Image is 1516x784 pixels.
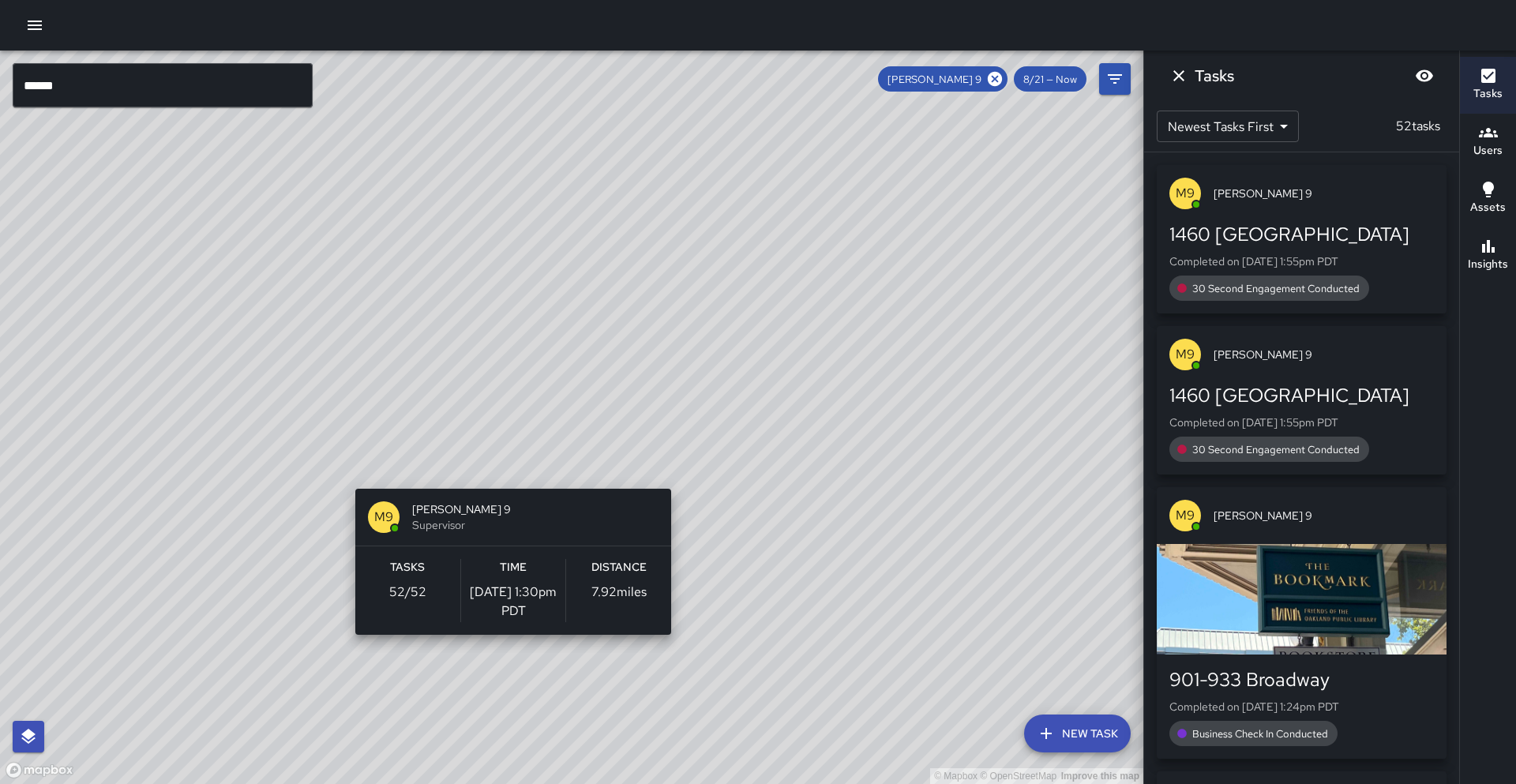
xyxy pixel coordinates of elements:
[1176,506,1195,525] p: M9
[1183,727,1338,741] span: Business Check In Conducted
[1157,165,1447,313] button: M9[PERSON_NAME] 91460 [GEOGRAPHIC_DATA]Completed on [DATE] 1:55pm PDT30 Second Engagement Conducted
[1460,171,1516,227] button: Assets
[1470,199,1506,216] h6: Assets
[1157,326,1447,475] button: M9[PERSON_NAME] 91460 [GEOGRAPHIC_DATA]Completed on [DATE] 1:55pm PDT30 Second Engagement Conducted
[1176,184,1195,203] p: M9
[1214,186,1434,201] span: [PERSON_NAME] 9
[1169,667,1434,692] div: 901-933 Broadway
[355,489,671,635] button: M9[PERSON_NAME] 9SupervisorTasks52/52Time[DATE] 1:30pm PDTDistance7.92miles
[412,501,659,517] span: [PERSON_NAME] 9
[1473,142,1503,159] h6: Users
[1169,383,1434,408] div: 1460 [GEOGRAPHIC_DATA]
[591,559,647,576] h6: Distance
[1460,57,1516,114] button: Tasks
[1014,73,1086,86] span: 8/21 — Now
[1460,114,1516,171] button: Users
[1099,63,1131,95] button: Filters
[1163,60,1195,92] button: Dismiss
[1169,253,1434,269] p: Completed on [DATE] 1:55pm PDT
[500,559,527,576] h6: Time
[1183,282,1369,295] span: 30 Second Engagement Conducted
[1169,699,1434,715] p: Completed on [DATE] 1:24pm PDT
[374,508,393,527] p: M9
[1169,415,1434,430] p: Completed on [DATE] 1:55pm PDT
[1169,222,1434,247] div: 1460 [GEOGRAPHIC_DATA]
[1214,347,1434,362] span: [PERSON_NAME] 9
[390,559,425,576] h6: Tasks
[1157,487,1447,759] button: M9[PERSON_NAME] 9901-933 BroadwayCompleted on [DATE] 1:24pm PDTBusiness Check In Conducted
[389,583,426,602] p: 52 / 52
[878,66,1008,92] div: [PERSON_NAME] 9
[1176,345,1195,364] p: M9
[461,583,566,621] p: [DATE] 1:30pm PDT
[878,73,991,86] span: [PERSON_NAME] 9
[1214,508,1434,523] span: [PERSON_NAME] 9
[1468,256,1508,273] h6: Insights
[1473,85,1503,103] h6: Tasks
[1460,227,1516,284] button: Insights
[1195,63,1234,88] h6: Tasks
[1024,715,1131,752] button: New Task
[412,517,659,533] span: Supervisor
[1409,60,1440,92] button: Blur
[1157,111,1299,142] div: Newest Tasks First
[1183,443,1369,456] span: 30 Second Engagement Conducted
[591,583,647,602] p: 7.92 miles
[1390,117,1447,136] p: 52 tasks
